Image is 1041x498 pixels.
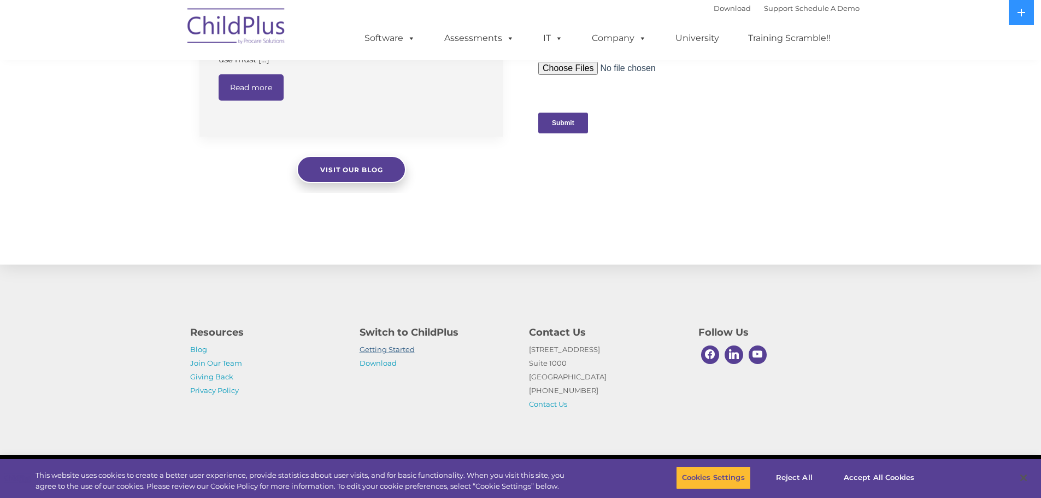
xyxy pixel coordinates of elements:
[190,345,207,354] a: Blog
[36,470,573,491] div: This website uses cookies to create a better user experience, provide statistics about user visit...
[737,27,842,49] a: Training Scramble!!
[529,325,682,340] h4: Contact Us
[297,156,406,183] a: Visit our blog
[190,386,239,395] a: Privacy Policy
[714,4,860,13] font: |
[190,359,242,367] a: Join Our Team
[152,117,198,125] span: Phone number
[698,325,851,340] h4: Follow Us
[838,466,920,489] button: Accept All Cookies
[360,345,415,354] a: Getting Started
[760,466,828,489] button: Reject All
[746,343,770,367] a: Youtube
[795,4,860,13] a: Schedule A Demo
[764,4,793,13] a: Support
[581,27,657,49] a: Company
[219,74,284,101] a: Read more
[664,27,730,49] a: University
[152,72,185,80] span: Last name
[676,466,751,489] button: Cookies Settings
[190,325,343,340] h4: Resources
[360,325,513,340] h4: Switch to ChildPlus
[722,343,746,367] a: Linkedin
[354,27,426,49] a: Software
[714,4,751,13] a: Download
[320,166,383,174] span: Visit our blog
[182,1,291,55] img: ChildPlus by Procare Solutions
[1011,466,1036,490] button: Close
[529,400,567,408] a: Contact Us
[360,359,397,367] a: Download
[190,372,233,381] a: Giving Back
[698,343,722,367] a: Facebook
[433,27,525,49] a: Assessments
[532,27,574,49] a: IT
[529,343,682,411] p: [STREET_ADDRESS] Suite 1000 [GEOGRAPHIC_DATA] [PHONE_NUMBER]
